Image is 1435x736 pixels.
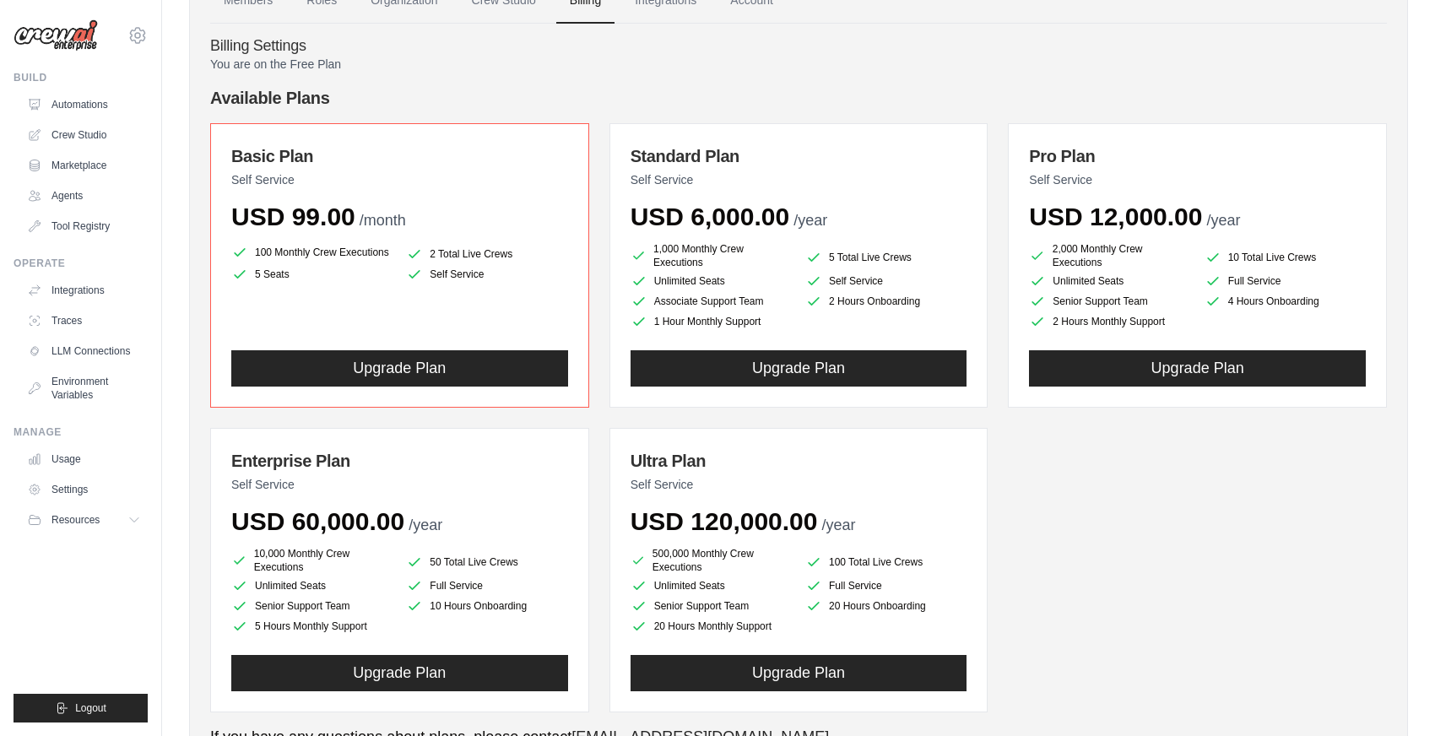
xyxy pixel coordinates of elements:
a: LLM Connections [20,338,148,365]
li: 2 Hours Onboarding [805,293,967,310]
li: Senior Support Team [1029,293,1190,310]
span: USD 6,000.00 [631,203,789,230]
li: 100 Total Live Crews [805,550,967,574]
li: Unlimited Seats [631,273,792,290]
li: 20 Hours Monthly Support [631,618,792,635]
span: /year [1206,212,1240,229]
li: 500,000 Monthly Crew Executions [631,547,792,574]
li: 1,000 Monthly Crew Executions [631,242,792,269]
p: Self Service [631,171,967,188]
a: Crew Studio [20,122,148,149]
h4: Available Plans [210,86,1387,110]
li: 20 Hours Onboarding [805,598,967,614]
li: 2,000 Monthly Crew Executions [1029,242,1190,269]
a: Tool Registry [20,213,148,240]
span: Resources [51,513,100,527]
li: 100 Monthly Crew Executions [231,242,393,262]
p: Self Service [231,171,568,188]
div: Build [14,71,148,84]
span: USD 12,000.00 [1029,203,1202,230]
span: USD 99.00 [231,203,355,230]
button: Upgrade Plan [231,655,568,691]
h4: Billing Settings [210,37,1387,56]
li: Unlimited Seats [1029,273,1190,290]
a: Agents [20,182,148,209]
a: Usage [20,446,148,473]
li: Full Service [805,577,967,594]
a: Traces [20,307,148,334]
li: Unlimited Seats [631,577,792,594]
li: 10 Hours Onboarding [406,598,567,614]
span: USD 120,000.00 [631,507,818,535]
li: Self Service [406,266,567,283]
span: Logout [75,701,106,715]
div: Operate [14,257,148,270]
span: /year [793,212,827,229]
li: 10,000 Monthly Crew Executions [231,547,393,574]
li: Self Service [805,273,967,290]
button: Logout [14,694,148,722]
span: /year [822,517,856,533]
li: 50 Total Live Crews [406,550,567,574]
p: Self Service [631,476,967,493]
li: Unlimited Seats [231,577,393,594]
a: Environment Variables [20,368,148,409]
h3: Ultra Plan [631,449,967,473]
li: 5 Total Live Crews [805,246,967,269]
li: 5 Seats [231,266,393,283]
span: /year [409,517,442,533]
li: 5 Hours Monthly Support [231,618,393,635]
a: Integrations [20,277,148,304]
li: 4 Hours Onboarding [1205,293,1366,310]
li: Full Service [406,577,567,594]
button: Upgrade Plan [1029,350,1366,387]
h3: Standard Plan [631,144,967,168]
div: Manage [14,425,148,439]
li: Full Service [1205,273,1366,290]
p: Self Service [1029,171,1366,188]
p: You are on the Free Plan [210,56,1387,73]
li: 10 Total Live Crews [1205,246,1366,269]
li: 1 Hour Monthly Support [631,313,792,330]
iframe: Chat Widget [1351,655,1435,736]
span: USD 60,000.00 [231,507,404,535]
p: Self Service [231,476,568,493]
img: Logo [14,19,98,51]
button: Upgrade Plan [631,350,967,387]
button: Upgrade Plan [231,350,568,387]
a: Settings [20,476,148,503]
li: 2 Total Live Crews [406,246,567,262]
li: Senior Support Team [631,598,792,614]
a: Automations [20,91,148,118]
a: Marketplace [20,152,148,179]
h3: Enterprise Plan [231,449,568,473]
button: Upgrade Plan [631,655,967,691]
button: Resources [20,506,148,533]
li: 2 Hours Monthly Support [1029,313,1190,330]
h3: Pro Plan [1029,144,1366,168]
span: /month [360,212,406,229]
h3: Basic Plan [231,144,568,168]
li: Associate Support Team [631,293,792,310]
li: Senior Support Team [231,598,393,614]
